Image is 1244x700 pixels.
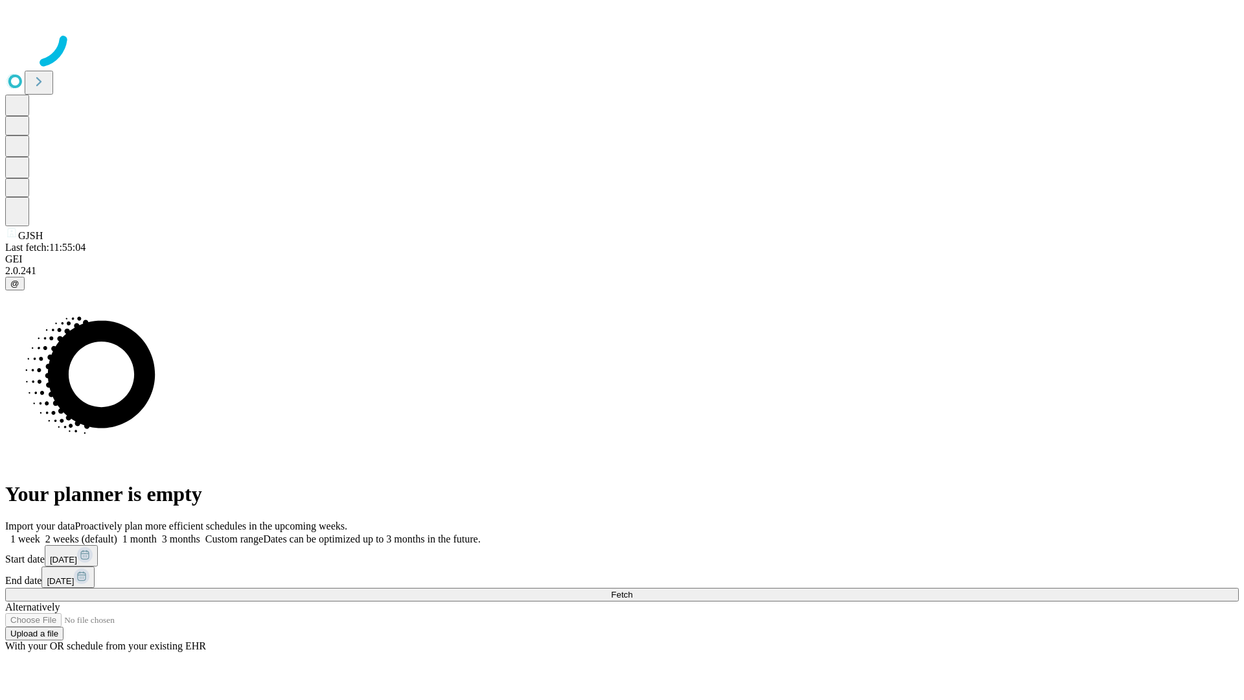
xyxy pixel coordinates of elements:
[5,520,75,531] span: Import your data
[611,590,632,600] span: Fetch
[5,566,1239,588] div: End date
[205,533,263,544] span: Custom range
[45,545,98,566] button: [DATE]
[5,588,1239,601] button: Fetch
[41,566,95,588] button: [DATE]
[122,533,157,544] span: 1 month
[5,627,63,640] button: Upload a file
[50,555,77,565] span: [DATE]
[47,576,74,586] span: [DATE]
[263,533,480,544] span: Dates can be optimized up to 3 months in the future.
[45,533,117,544] span: 2 weeks (default)
[5,253,1239,265] div: GEI
[5,277,25,290] button: @
[18,230,43,241] span: GJSH
[5,601,60,612] span: Alternatively
[5,242,86,253] span: Last fetch: 11:55:04
[5,482,1239,506] h1: Your planner is empty
[10,533,40,544] span: 1 week
[5,265,1239,277] div: 2.0.241
[5,640,206,651] span: With your OR schedule from your existing EHR
[5,545,1239,566] div: Start date
[75,520,347,531] span: Proactively plan more efficient schedules in the upcoming weeks.
[10,279,19,288] span: @
[162,533,200,544] span: 3 months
